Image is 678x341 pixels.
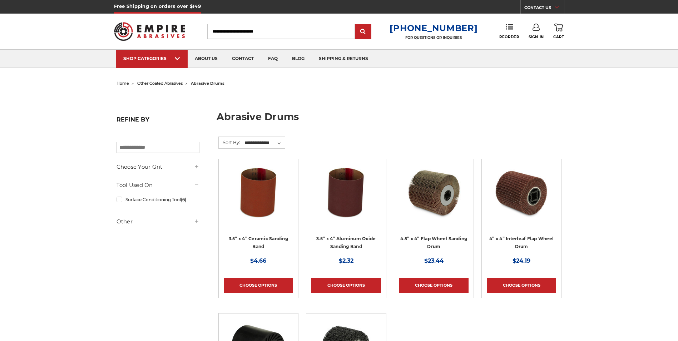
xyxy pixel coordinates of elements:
[261,50,285,68] a: faq
[117,163,199,171] h5: Choose Your Grit
[117,193,199,206] a: Surface Conditioning Tool
[243,138,285,148] select: Sort By:
[339,257,353,264] span: $2.32
[399,278,469,293] a: Choose Options
[117,116,199,127] h5: Refine by
[312,50,375,68] a: shipping & returns
[117,81,129,86] a: home
[499,35,519,39] span: Reorder
[489,236,554,249] a: 4” x 4” Interleaf Flap Wheel Drum
[311,164,381,233] a: 3.5x4 inch sanding band for expanding rubber drum
[399,164,469,233] a: 4.5 inch x 4 inch flap wheel sanding drum
[487,164,556,233] a: 4 inch interleaf flap wheel drum
[219,137,240,148] label: Sort By:
[424,257,444,264] span: $23.44
[250,257,266,264] span: $4.66
[493,164,550,221] img: 4 inch interleaf flap wheel drum
[400,236,467,249] a: 4.5” x 4” Flap Wheel Sanding Drum
[390,35,477,40] p: FOR QUESTIONS OR INQUIRIES
[217,112,562,127] h1: abrasive drums
[230,164,287,221] img: 3.5x4 inch ceramic sanding band for expanding rubber drum
[529,35,544,39] span: Sign In
[499,24,519,39] a: Reorder
[390,23,477,33] a: [PHONE_NUMBER]
[137,81,183,86] a: other coated abrasives
[285,50,312,68] a: blog
[356,25,370,39] input: Submit
[181,197,186,202] span: (6)
[224,164,293,233] a: 3.5x4 inch ceramic sanding band for expanding rubber drum
[524,4,564,14] a: CONTACT US
[117,217,199,226] h5: Other
[316,236,376,249] a: 3.5” x 4” Aluminum Oxide Sanding Band
[188,50,225,68] a: about us
[513,257,530,264] span: $24.19
[405,164,462,221] img: 4.5 inch x 4 inch flap wheel sanding drum
[553,24,564,39] a: Cart
[317,164,375,221] img: 3.5x4 inch sanding band for expanding rubber drum
[114,18,185,45] img: Empire Abrasives
[229,236,288,249] a: 3.5” x 4” Ceramic Sanding Band
[224,278,293,293] a: Choose Options
[191,81,224,86] span: abrasive drums
[553,35,564,39] span: Cart
[487,278,556,293] a: Choose Options
[225,50,261,68] a: contact
[311,278,381,293] a: Choose Options
[123,56,180,61] div: SHOP CATEGORIES
[117,181,199,189] h5: Tool Used On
